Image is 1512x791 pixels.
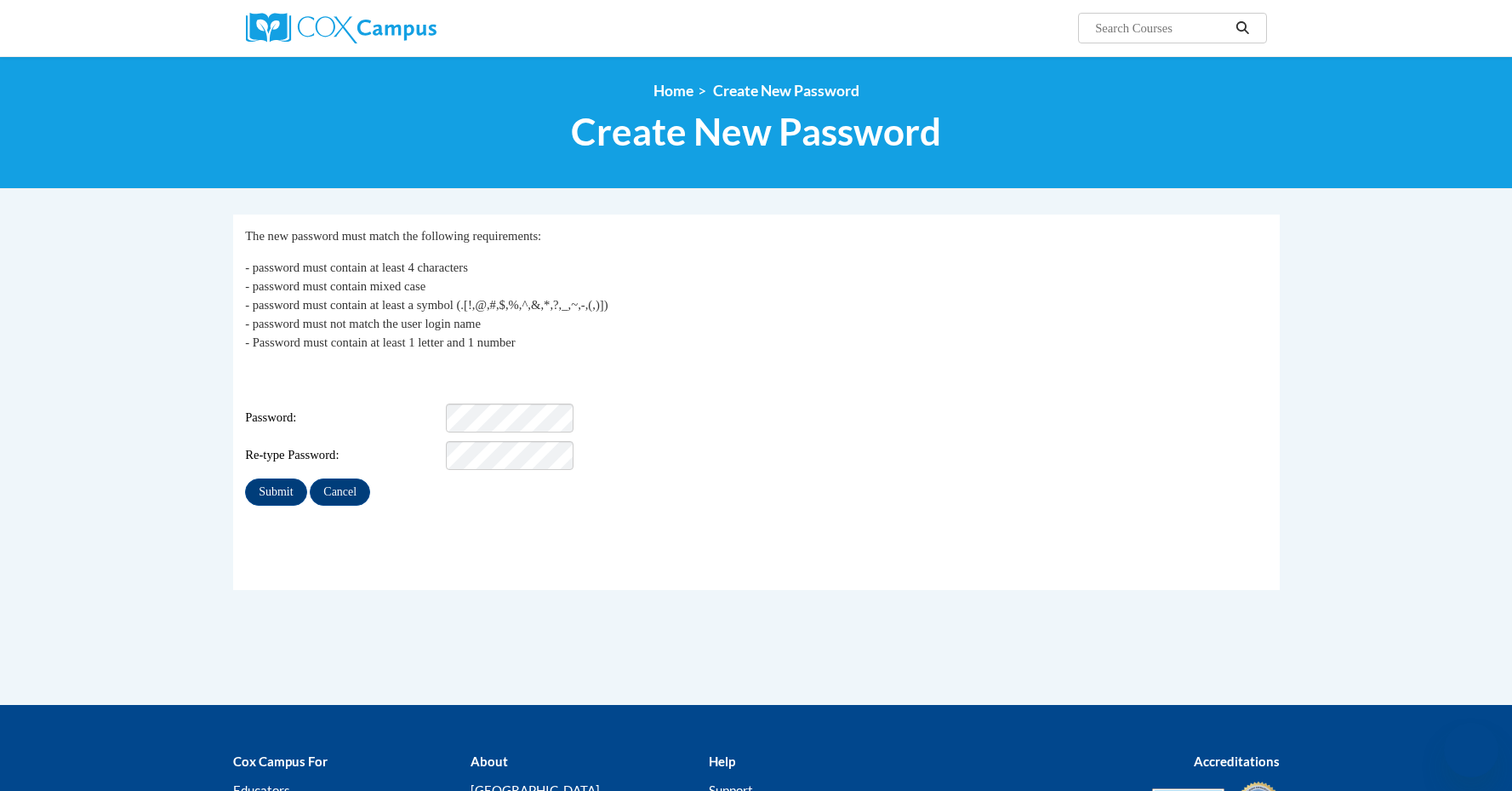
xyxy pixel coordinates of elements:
[233,754,328,769] b: Cox Campus For
[1444,723,1498,777] iframe: Button to launch messaging window
[245,446,442,465] span: Re-type Password:
[709,754,735,769] b: Help
[1194,754,1280,769] b: Accreditations
[713,82,859,100] span: Create New Password
[310,479,370,506] input: Cancel
[653,82,693,100] a: Home
[1093,18,1230,38] input: Search Courses
[245,229,541,243] span: The new password must match the following requirements:
[245,261,608,349] span: - password must contain at least 4 characters - password must contain mixed case - password must ...
[571,109,941,154] span: Create New Password
[245,479,306,506] input: Submit
[246,13,569,43] a: Cox Campus
[245,409,442,427] span: Password:
[246,13,436,43] img: Cox Campus
[471,754,508,769] b: About
[1230,18,1255,38] button: Search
